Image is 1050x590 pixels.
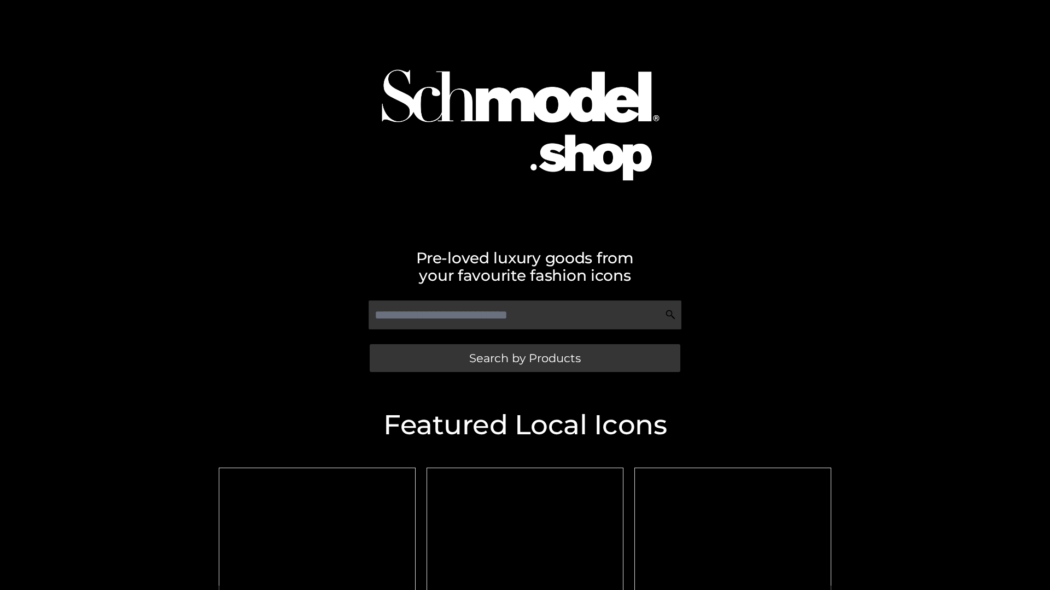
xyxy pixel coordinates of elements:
img: Search Icon [665,309,676,320]
span: Search by Products [469,352,581,364]
h2: Featured Local Icons​ [213,411,837,439]
a: Search by Products [370,344,680,372]
h2: Pre-loved luxury goods from your favourite fashion icons [213,249,837,284]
